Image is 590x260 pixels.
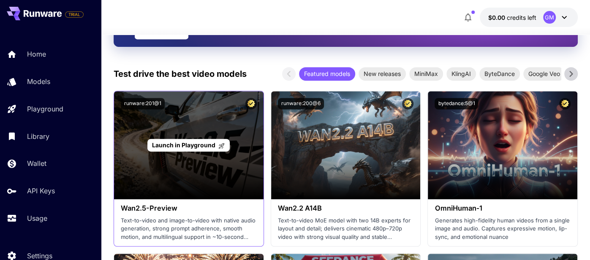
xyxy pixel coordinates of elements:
[488,14,507,21] span: $0.00
[446,67,476,81] div: KlingAI
[114,68,247,80] p: Test drive the best video models
[27,131,49,141] p: Library
[27,213,47,223] p: Usage
[523,69,565,78] span: Google Veo
[278,217,414,241] p: Text-to-video MoE model with two 14B experts for layout and detail; delivers cinematic 480p–720p ...
[435,204,571,212] h3: OmniHuman‑1
[523,67,565,81] div: Google Veo
[446,69,476,78] span: KlingAI
[27,49,46,59] p: Home
[27,76,50,87] p: Models
[65,11,83,18] span: TRIAL
[121,98,165,109] button: runware:201@1
[27,186,55,196] p: API Keys
[271,91,421,199] img: alt
[27,158,46,168] p: Wallet
[299,67,355,81] div: Featured models
[278,98,324,109] button: runware:200@6
[559,98,571,109] button: Certified Model – Vetted for best performance and includes a commercial license.
[479,69,520,78] span: ByteDance
[507,14,536,21] span: credits left
[121,204,257,212] h3: Wan2.5-Preview
[543,11,556,24] div: GM
[428,91,577,199] img: alt
[409,67,443,81] div: MiniMax
[479,67,520,81] div: ByteDance
[27,104,63,114] p: Playground
[488,13,536,22] div: $0.00
[480,8,578,27] button: $0.00GM
[402,98,413,109] button: Certified Model – Vetted for best performance and includes a commercial license.
[435,98,478,109] button: bytedance:5@1
[359,69,406,78] span: New releases
[299,69,355,78] span: Featured models
[147,139,230,152] a: Launch in Playground
[359,67,406,81] div: New releases
[65,9,84,19] span: Add your payment card to enable full platform functionality.
[152,141,215,149] span: Launch in Playground
[121,217,257,241] p: Text-to-video and image-to-video with native audio generation, strong prompt adherence, smooth mo...
[435,217,571,241] p: Generates high-fidelity human videos from a single image and audio. Captures expressive motion, l...
[245,98,257,109] button: Certified Model – Vetted for best performance and includes a commercial license.
[409,69,443,78] span: MiniMax
[278,204,414,212] h3: Wan2.2 A14B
